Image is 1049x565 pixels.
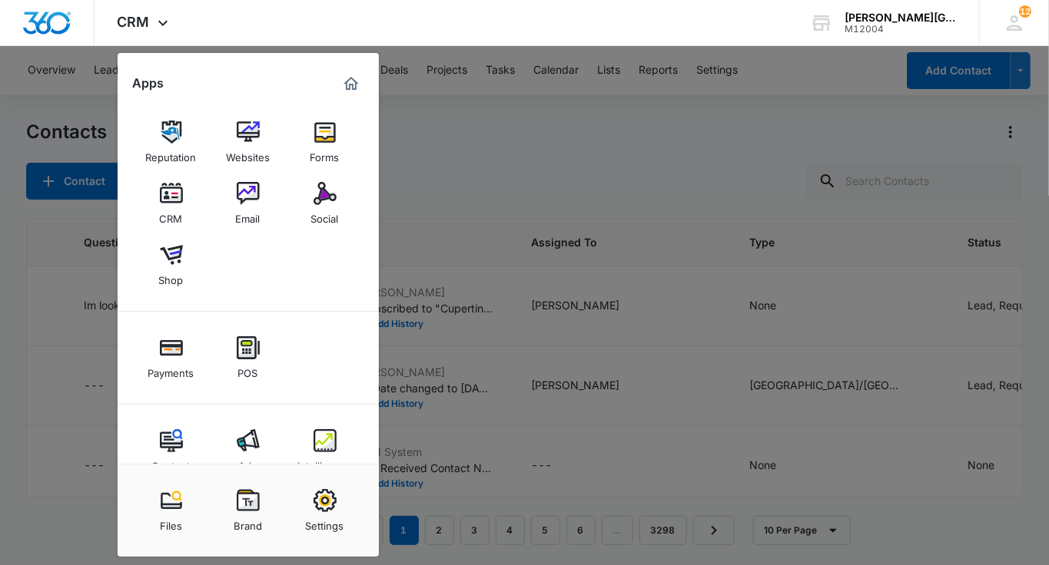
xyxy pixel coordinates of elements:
a: Payments [142,329,201,387]
a: Email [219,174,277,233]
div: Forms [310,144,340,164]
div: Ads [239,452,257,472]
a: Shop [142,236,201,294]
div: Email [236,205,261,225]
div: account id [845,24,957,35]
a: Intelligence [296,421,354,480]
span: CRM [118,14,150,30]
div: CRM [160,205,183,225]
a: Files [142,481,201,540]
a: POS [219,329,277,387]
div: notifications count [1019,5,1031,18]
div: account name [845,12,957,24]
a: Forms [296,113,354,171]
h2: Apps [133,76,164,91]
span: 12 [1019,5,1031,18]
div: Intelligence [297,452,352,472]
a: Content [142,421,201,480]
a: CRM [142,174,201,233]
div: Websites [226,144,270,164]
a: Websites [219,113,277,171]
div: Payments [148,359,194,379]
div: Shop [159,266,184,286]
a: Marketing 360® Dashboard [339,71,363,96]
div: Brand [234,512,262,532]
div: Content [152,452,191,472]
a: Social [296,174,354,233]
div: POS [238,359,258,379]
a: Brand [219,481,277,540]
a: Ads [219,421,277,480]
a: Settings [296,481,354,540]
div: Social [311,205,339,225]
div: Settings [306,512,344,532]
a: Reputation [142,113,201,171]
div: Files [160,512,182,532]
div: Reputation [146,144,197,164]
